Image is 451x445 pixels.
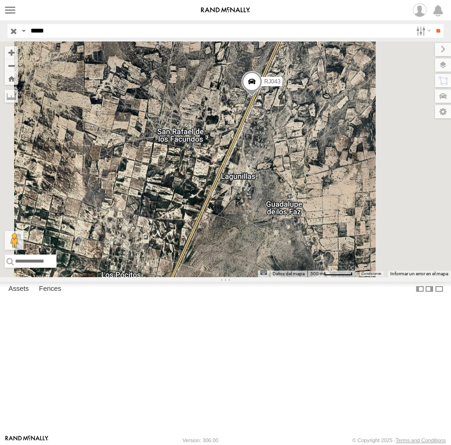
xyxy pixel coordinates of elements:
button: Zoom in [5,46,18,59]
button: Combinaciones de teclas [260,271,267,275]
div: Version: 306.00 [183,437,218,443]
label: Search Filter Options [412,24,433,38]
button: Escala del mapa: 500 m por 57 píxeles [307,271,355,277]
button: Zoom out [5,59,18,72]
label: Fences [34,282,66,296]
span: 500 m [310,271,324,276]
label: Dock Summary Table to the Left [415,282,425,296]
span: RJ043 [264,78,281,85]
label: Dock Summary Table to the Right [425,282,434,296]
img: rand-logo.svg [201,7,250,14]
button: Datos del mapa [273,271,305,277]
a: Terms and Conditions [396,437,446,443]
div: © Copyright 2025 - [352,437,446,443]
button: Zoom Home [5,72,18,85]
a: Informar un error en el mapa [390,271,448,276]
label: Assets [4,282,33,296]
label: Measure [5,90,18,103]
label: Search Query [20,24,27,38]
a: Visit our Website [5,436,48,445]
label: Map Settings [435,105,451,118]
label: Hide Summary Table [435,282,444,296]
a: Condiciones [362,272,381,276]
button: Arrastra el hombrecito naranja al mapa para abrir Street View [5,231,24,250]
